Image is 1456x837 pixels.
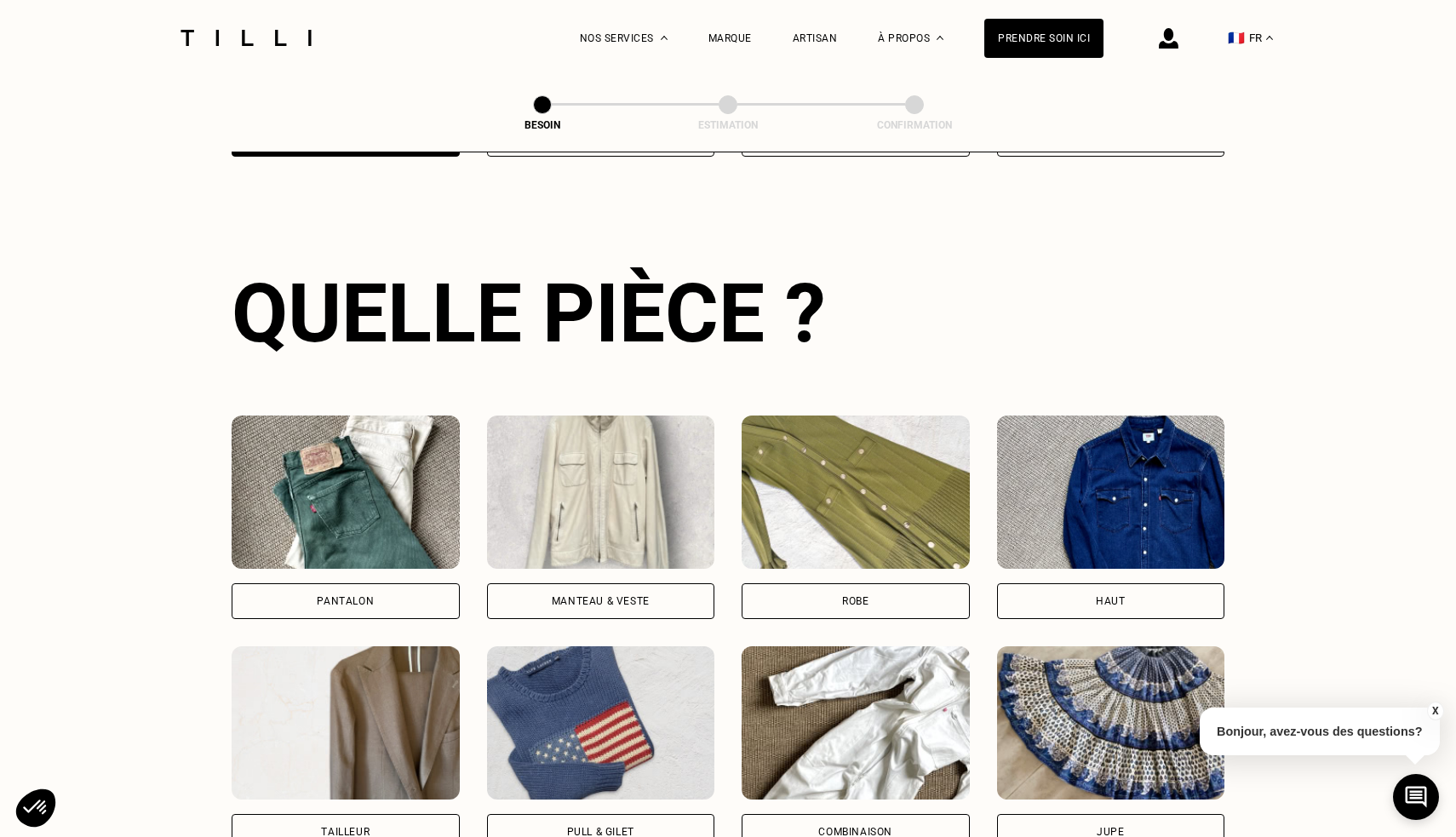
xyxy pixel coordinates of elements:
a: Marque [708,32,752,44]
button: X [1426,702,1443,720]
img: Tilli retouche votre Haut [997,416,1225,569]
img: Tilli retouche votre Tailleur [232,646,460,800]
div: Robe [842,596,868,606]
img: Menu déroulant [661,36,668,40]
div: Jupe [1097,827,1124,837]
a: Artisan [793,32,838,44]
div: Haut [1096,596,1125,606]
img: Tilli retouche votre Combinaison [742,646,970,800]
div: Confirmation [829,119,1000,131]
div: Quelle pièce ? [232,266,1224,361]
div: Tailleur [321,827,370,837]
p: Bonjour, avez-vous des questions? [1200,708,1440,755]
img: icône connexion [1159,28,1178,49]
div: Besoin [457,119,628,131]
a: Prendre soin ici [984,19,1103,58]
img: Tilli retouche votre Robe [742,416,970,569]
img: menu déroulant [1266,36,1273,40]
div: Combinaison [818,827,892,837]
img: Tilli retouche votre Manteau & Veste [487,416,715,569]
div: Manteau & Veste [552,596,650,606]
img: Tilli retouche votre Pantalon [232,416,460,569]
img: Logo du service de couturière Tilli [175,30,318,46]
div: Estimation [643,119,813,131]
span: 🇫🇷 [1228,30,1245,46]
img: Tilli retouche votre Jupe [997,646,1225,800]
img: Menu déroulant à propos [937,36,943,40]
img: Tilli retouche votre Pull & gilet [487,646,715,800]
div: Pull & gilet [567,827,634,837]
div: Pantalon [317,596,374,606]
